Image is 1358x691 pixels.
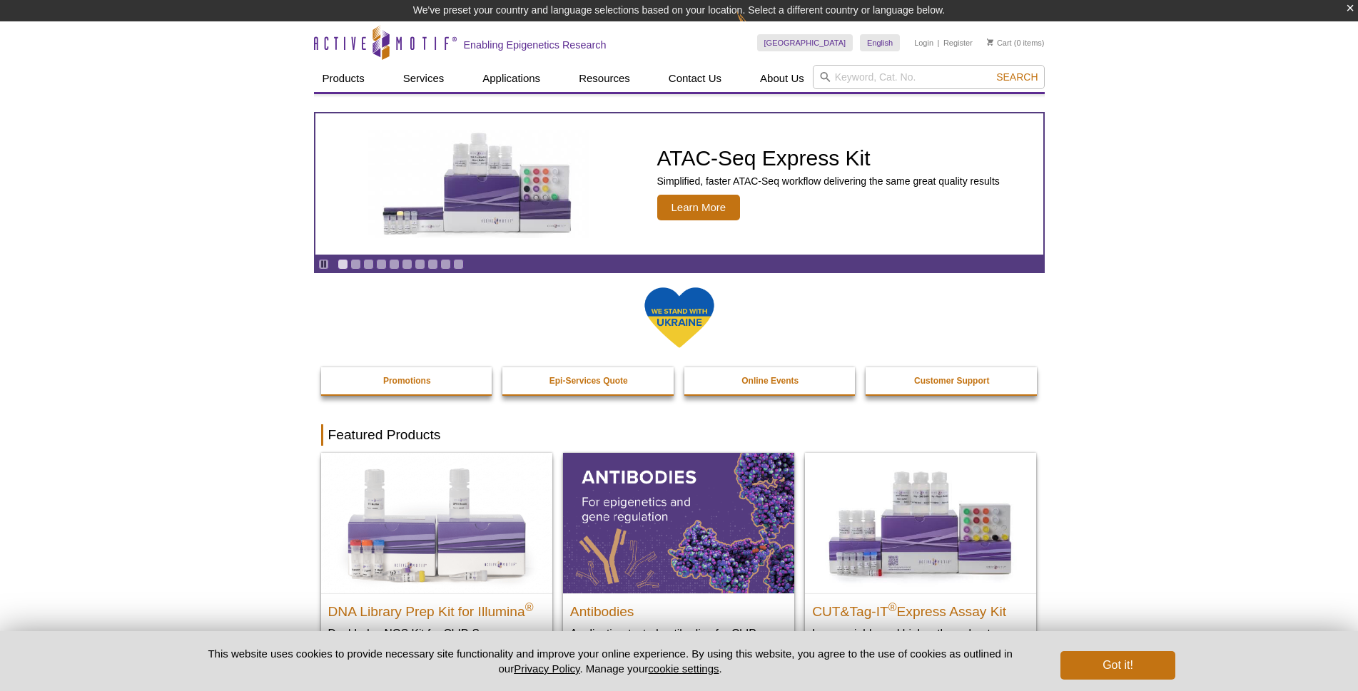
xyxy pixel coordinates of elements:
span: Search [996,71,1038,83]
article: ATAC-Seq Express Kit [315,113,1043,255]
sup: ® [888,600,897,613]
a: DNA Library Prep Kit for Illumina DNA Library Prep Kit for Illumina® Dual Index NGS Kit for ChIP-... [321,453,552,683]
h2: Enabling Epigenetics Research [464,39,607,51]
a: All Antibodies Antibodies Application-tested antibodies for ChIP, CUT&Tag, and CUT&RUN. [563,453,794,669]
a: Go to slide 4 [376,259,387,270]
a: Customer Support [866,367,1038,394]
p: Dual Index NGS Kit for ChIP-Seq, CUT&RUN, and ds methylated DNA assays. [328,626,545,670]
h2: Antibodies [570,598,787,619]
strong: Epi-Services Quote [549,376,628,386]
a: Go to slide 1 [338,259,348,270]
sup: ® [525,600,534,613]
img: Your Cart [987,39,993,46]
h2: Featured Products [321,424,1038,446]
img: ATAC-Seq Express Kit [361,130,597,238]
img: All Antibodies [563,453,794,593]
a: About Us [751,65,813,92]
p: This website uses cookies to provide necessary site functionality and improve your online experie... [183,646,1038,676]
li: | [938,34,940,51]
h2: ATAC-Seq Express Kit [657,148,1000,169]
strong: Customer Support [914,376,989,386]
a: English [860,34,900,51]
a: Cart [987,38,1012,48]
h2: CUT&Tag-IT Express Assay Kit [812,598,1029,619]
a: Go to slide 9 [440,259,451,270]
a: Go to slide 6 [402,259,412,270]
img: CUT&Tag-IT® Express Assay Kit [805,453,1036,593]
a: Go to slide 10 [453,259,464,270]
input: Keyword, Cat. No. [813,65,1045,89]
a: Go to slide 2 [350,259,361,270]
a: Toggle autoplay [318,259,329,270]
h2: DNA Library Prep Kit for Illumina [328,598,545,619]
a: Login [914,38,933,48]
a: Products [314,65,373,92]
a: Go to slide 5 [389,259,400,270]
a: Online Events [684,367,857,394]
strong: Online Events [741,376,799,386]
a: CUT&Tag-IT® Express Assay Kit CUT&Tag-IT®Express Assay Kit Less variable and higher-throughput ge... [805,453,1036,669]
p: Simplified, faster ATAC-Seq workflow delivering the same great quality results [657,175,1000,188]
a: Applications [474,65,549,92]
li: (0 items) [987,34,1045,51]
a: Go to slide 8 [427,259,438,270]
a: Epi-Services Quote [502,367,675,394]
a: Resources [570,65,639,92]
img: DNA Library Prep Kit for Illumina [321,453,552,593]
a: [GEOGRAPHIC_DATA] [757,34,853,51]
button: Got it! [1060,651,1175,680]
a: Privacy Policy [514,662,579,675]
a: Promotions [321,367,494,394]
a: Register [943,38,973,48]
img: Change Here [736,11,774,44]
a: Contact Us [660,65,730,92]
button: Search [992,71,1042,83]
button: cookie settings [648,662,719,675]
span: Learn More [657,195,741,220]
a: Go to slide 7 [415,259,425,270]
a: ATAC-Seq Express Kit ATAC-Seq Express Kit Simplified, faster ATAC-Seq workflow delivering the sam... [315,113,1043,255]
img: We Stand With Ukraine [644,286,715,349]
p: Less variable and higher-throughput genome-wide profiling of histone marks​. [812,626,1029,655]
strong: Promotions [383,376,431,386]
p: Application-tested antibodies for ChIP, CUT&Tag, and CUT&RUN. [570,626,787,655]
a: Go to slide 3 [363,259,374,270]
a: Services [395,65,453,92]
